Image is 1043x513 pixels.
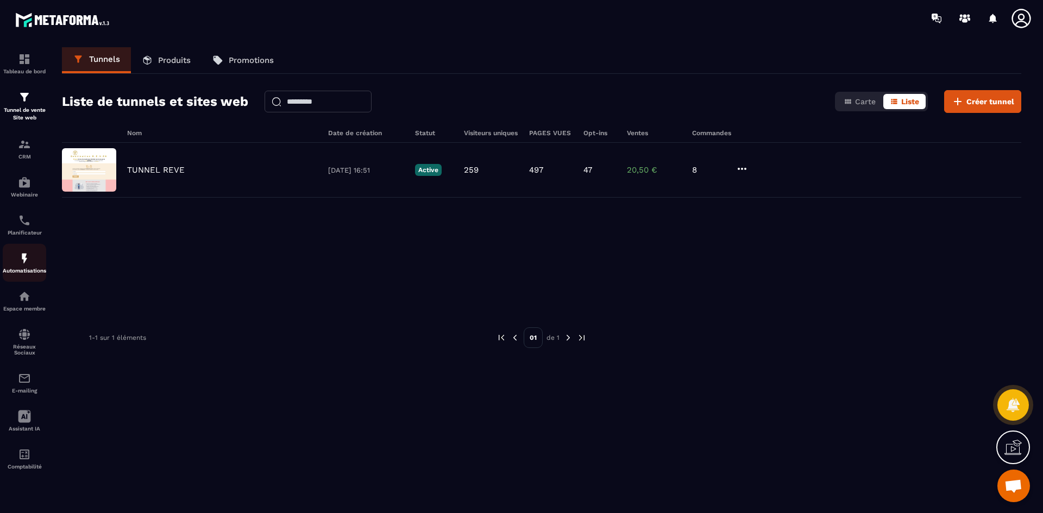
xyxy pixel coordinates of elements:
[529,129,573,137] h6: PAGES VUES
[883,94,926,109] button: Liste
[3,168,46,206] a: automationsautomationsWebinaire
[15,10,113,30] img: logo
[3,282,46,320] a: automationsautomationsEspace membre
[497,333,506,343] img: prev
[3,426,46,432] p: Assistant IA
[3,68,46,74] p: Tableau de bord
[3,244,46,282] a: automationsautomationsAutomatisations
[415,164,442,176] p: Active
[3,230,46,236] p: Planificateur
[229,55,274,65] p: Promotions
[464,129,518,137] h6: Visiteurs uniques
[837,94,882,109] button: Carte
[627,129,681,137] h6: Ventes
[202,47,285,73] a: Promotions
[18,176,31,189] img: automations
[563,333,573,343] img: next
[997,470,1030,502] div: Ouvrir le chat
[524,327,543,348] p: 01
[158,55,191,65] p: Produits
[3,402,46,440] a: Assistant IA
[855,97,876,106] span: Carte
[89,54,120,64] p: Tunnels
[18,214,31,227] img: scheduler
[3,206,46,244] a: schedulerschedulerPlanificateur
[131,47,202,73] a: Produits
[464,165,479,175] p: 259
[127,129,317,137] h6: Nom
[3,344,46,356] p: Réseaux Sociaux
[62,148,116,192] img: image
[966,96,1014,107] span: Créer tunnel
[3,440,46,478] a: accountantaccountantComptabilité
[3,192,46,198] p: Webinaire
[18,328,31,341] img: social-network
[583,129,616,137] h6: Opt-ins
[546,333,560,342] p: de 1
[127,165,185,175] p: TUNNEL REVE
[3,320,46,364] a: social-networksocial-networkRéseaux Sociaux
[18,91,31,104] img: formation
[18,290,31,303] img: automations
[583,165,592,175] p: 47
[3,130,46,168] a: formationformationCRM
[3,364,46,402] a: emailemailE-mailing
[3,106,46,122] p: Tunnel de vente Site web
[627,165,681,175] p: 20,50 €
[901,97,919,106] span: Liste
[692,129,731,137] h6: Commandes
[944,90,1021,113] button: Créer tunnel
[18,53,31,66] img: formation
[89,334,146,341] p: 1-1 sur 1 éléments
[18,252,31,265] img: automations
[62,47,131,73] a: Tunnels
[328,129,404,137] h6: Date de création
[328,166,404,174] p: [DATE] 16:51
[529,165,543,175] p: 497
[577,333,587,343] img: next
[692,165,725,175] p: 8
[3,83,46,130] a: formationformationTunnel de vente Site web
[3,154,46,160] p: CRM
[415,129,453,137] h6: Statut
[18,372,31,385] img: email
[3,464,46,470] p: Comptabilité
[62,91,248,112] h2: Liste de tunnels et sites web
[3,45,46,83] a: formationformationTableau de bord
[510,333,520,343] img: prev
[3,268,46,274] p: Automatisations
[18,138,31,151] img: formation
[3,306,46,312] p: Espace membre
[3,388,46,394] p: E-mailing
[18,448,31,461] img: accountant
